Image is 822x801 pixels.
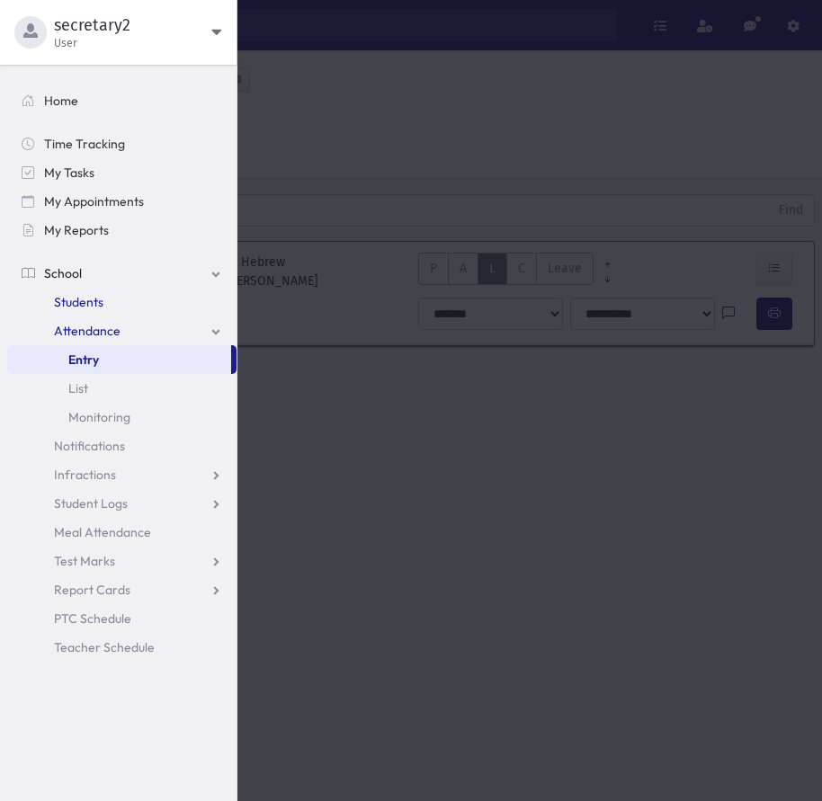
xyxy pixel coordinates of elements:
span: Students [54,294,103,310]
a: Entry [7,345,231,374]
a: Infractions [7,460,237,489]
a: Notifications [7,432,237,460]
span: Entry [68,352,99,368]
span: Teacher Schedule [54,639,155,655]
span: My Reports [44,222,109,238]
span: Home [44,93,78,109]
span: School [44,265,82,281]
a: Meal Attendance [7,518,237,547]
span: Infractions [54,467,116,483]
span: User [54,36,211,50]
a: Home [7,86,237,115]
span: My Appointments [44,193,144,209]
span: Attendance [54,323,121,339]
span: Student Logs [54,495,128,512]
span: Report Cards [54,582,130,598]
span: Meal Attendance [54,524,151,540]
a: My Reports [7,216,237,245]
span: Test Marks [54,553,115,569]
a: Test Marks [7,547,237,575]
a: My Tasks [7,158,237,187]
span: Time Tracking [44,136,125,152]
a: Attendance [7,316,237,345]
a: Monitoring [7,403,237,432]
a: Report Cards [7,575,237,604]
span: Notifications [54,438,125,454]
span: PTC Schedule [54,610,131,627]
a: School [7,259,237,288]
a: My Appointments [7,187,237,216]
span: secretary2 [54,14,211,36]
a: PTC Schedule [7,604,237,633]
a: Student Logs [7,489,237,518]
a: Time Tracking [7,129,237,158]
a: Teacher Schedule [7,633,237,662]
a: Students [7,288,237,316]
span: List [68,380,88,396]
span: Monitoring [68,409,130,425]
a: List [7,374,237,403]
span: My Tasks [44,165,94,181]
